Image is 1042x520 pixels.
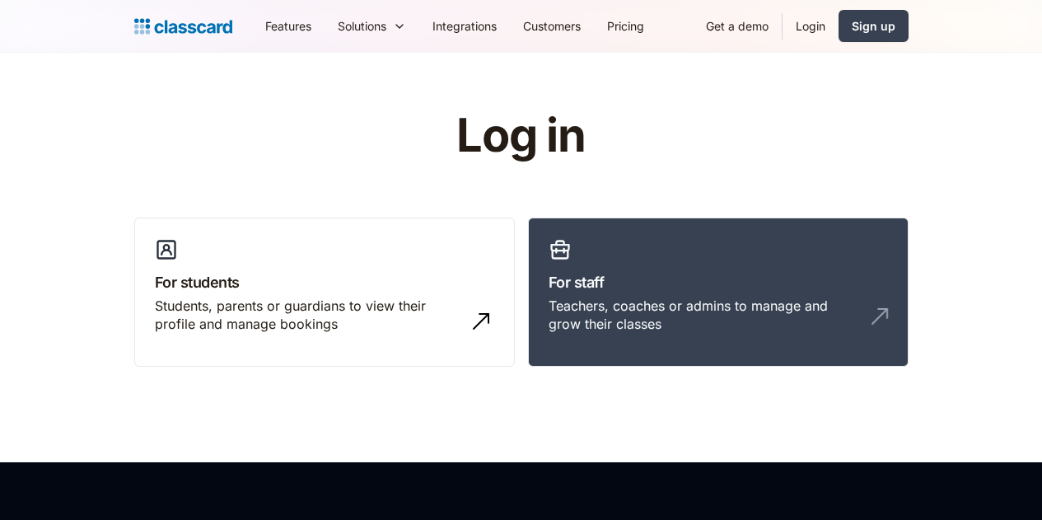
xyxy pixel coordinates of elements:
a: home [134,15,232,38]
div: Solutions [325,7,419,45]
a: Customers [510,7,594,45]
h3: For staff [549,271,888,293]
a: Integrations [419,7,510,45]
a: Sign up [839,10,909,42]
a: For studentsStudents, parents or guardians to view their profile and manage bookings [134,218,515,368]
a: Get a demo [693,7,782,45]
a: Login [783,7,839,45]
div: Teachers, coaches or admins to manage and grow their classes [549,297,855,334]
div: Sign up [852,17,895,35]
a: For staffTeachers, coaches or admins to manage and grow their classes [528,218,909,368]
h1: Log in [259,110,783,162]
div: Solutions [338,17,386,35]
a: Pricing [594,7,657,45]
div: Students, parents or guardians to view their profile and manage bookings [155,297,461,334]
h3: For students [155,271,494,293]
a: Features [252,7,325,45]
